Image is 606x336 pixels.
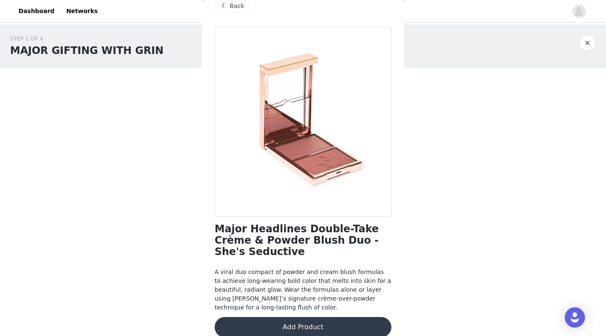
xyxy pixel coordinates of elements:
[215,223,391,258] h1: Major Headlines Double-Take Crème & Powder Blush Duo - She's Seductive
[61,2,103,21] a: Networks
[215,269,391,311] span: A viral duo compact of powder and cream blush formulas to achieve long-wearing bold color that me...
[565,307,585,328] div: Open Intercom Messenger
[575,5,583,18] div: avatar
[230,2,244,11] span: Back
[13,2,59,21] a: Dashboard
[10,35,164,43] div: STEP 1 OF 4
[10,43,164,58] h1: MAJOR GIFTING WITH GRIN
